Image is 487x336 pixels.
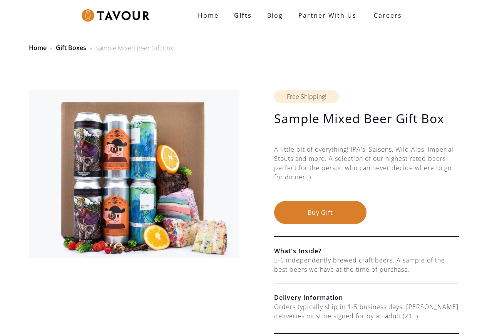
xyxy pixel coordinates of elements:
a: Careers [364,5,408,26]
div: 5-6 independently brewed craft beers. A sample of the best beers we have at the time of purchase. [274,256,459,274]
button: Buy Gift [274,201,367,224]
h6: Delivery Information [274,293,459,302]
a: Blog [259,8,291,23]
a: Gift Boxes [56,43,86,52]
a: Gifts [226,8,259,23]
div: Orders typically ship in 1-5 business days. [PERSON_NAME] deliveries must be signed for by an adu... [274,302,459,321]
div: Free Shipping! [274,90,339,103]
h6: What's Inside? [274,246,459,256]
a: Home [190,8,226,23]
a: Home [29,43,47,52]
h1: Sample Mixed Beer Gift Box [274,111,459,126]
strong: Careers [374,8,402,23]
strong: Home [198,11,219,20]
a: partner with us [291,8,364,23]
div: A little bit of everything! IPA's, Saisons, Wild Ales, Imperial Stouts and more. A selection of o... [274,145,459,201]
div: Sample Mixed Beer Gift Box [95,43,173,53]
